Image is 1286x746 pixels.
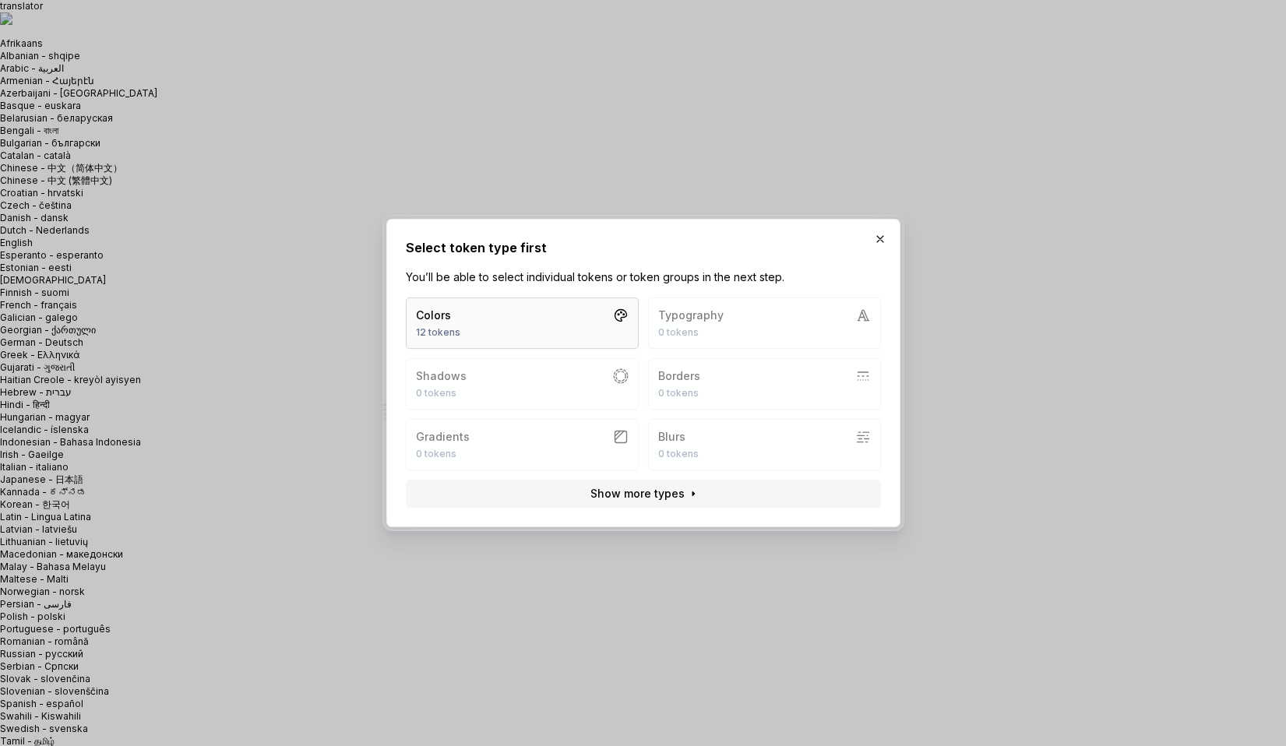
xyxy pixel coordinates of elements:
button: Show more types [406,480,881,508]
div: 12 tokens [416,326,460,339]
h2: Select token type first [406,238,881,257]
span: Show more types [590,486,684,501]
p: You’ll be able to select individual tokens or token groups in the next step. [406,269,881,285]
div: Colors [416,308,460,323]
button: Colors12 tokens [406,297,639,349]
